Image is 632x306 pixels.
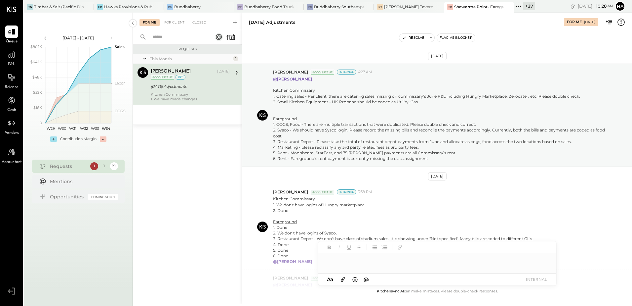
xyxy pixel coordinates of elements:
[311,276,334,280] div: Accountant
[32,75,42,79] text: $48K
[307,4,313,10] div: BS
[273,259,312,264] strong: @[PERSON_NAME]
[370,243,379,252] button: Unordered List
[273,69,308,75] span: [PERSON_NAME]
[311,70,334,75] div: Accountant
[161,19,188,26] div: For Client
[273,282,312,287] strong: @[PERSON_NAME]
[337,189,356,194] div: Internal
[101,126,110,131] text: W34
[217,69,230,74] div: [DATE]
[50,178,115,185] div: Mentions
[91,126,99,131] text: W33
[27,4,33,10] div: T&
[150,56,231,62] div: This Month
[330,276,333,282] span: a
[139,19,160,26] div: For Me
[249,19,296,25] div: [DATE] Adjustments
[30,44,42,49] text: $80.1K
[454,4,504,10] div: Shawarma Point- Fareground
[5,130,19,136] span: Vendors
[0,146,23,165] a: Accountant
[0,25,23,45] a: Queue
[69,126,76,131] text: W31
[50,35,106,41] div: [DATE] - [DATE]
[90,162,98,170] div: 1
[311,190,334,194] div: Accountant
[233,56,238,61] div: 1
[47,126,55,131] text: W29
[5,84,19,90] span: Balance
[30,60,42,64] text: $64.1K
[273,87,609,161] div: Kitchen Commissary 1. Catering sales - Per client, there are catering sales missing on commissary...
[325,243,334,252] button: Bold
[7,107,16,113] span: Cash
[325,276,336,283] button: Aa
[273,225,533,230] div: 1. Done
[355,243,363,252] button: Strikethrough
[358,189,372,195] span: 3:38 PM
[115,44,125,49] text: Sales
[0,48,23,68] a: P&L
[384,4,433,10] div: [PERSON_NAME] Tavern
[335,243,343,252] button: Italic
[0,94,23,113] a: Cash
[104,4,154,10] div: Hawks Provisions & Public House
[100,136,106,142] div: -
[34,4,84,10] div: Timber & Salt (Pacific Dining CA1 LLC)
[8,62,16,68] span: P&L
[60,136,97,142] div: Contribution Margin
[447,4,453,10] div: SP
[273,189,308,195] span: [PERSON_NAME]
[273,196,315,201] u: Kitchen Commissary
[273,253,533,259] div: 6. Done
[237,4,243,10] div: BF
[273,275,308,281] span: [PERSON_NAME]
[570,3,576,10] div: copy link
[362,275,371,283] button: @
[314,4,364,10] div: Buddhaberry Southampton
[273,230,533,236] div: 2. We don't have logins of Sysco.
[50,193,85,200] div: Opportunities
[615,1,625,12] button: Ha
[50,163,87,170] div: Requests
[567,20,582,25] div: For Me
[523,2,535,10] div: + 27
[364,276,369,282] span: @
[380,243,389,252] button: Ordered List
[174,4,201,10] div: Buddhaberry
[377,4,383,10] div: PT
[523,275,550,284] button: INTERNAL
[273,247,533,253] div: 5. Done
[0,71,23,90] a: Balance
[40,121,42,125] text: 0
[345,243,353,252] button: Underline
[115,109,126,113] text: COGS
[189,19,210,26] div: Closed
[151,68,191,75] div: [PERSON_NAME]
[2,159,22,165] span: Accountant
[578,3,613,9] div: [DATE]
[151,92,230,101] div: Kitchen Commissary
[273,202,533,208] div: 1. We don't have logins of Hungry marketplace.
[273,76,312,81] strong: @[PERSON_NAME]
[151,75,174,80] div: Accountant
[136,47,239,52] div: Requests
[88,194,118,200] div: Coming Soon
[428,52,447,60] div: [DATE]
[358,70,372,75] span: 4:27 AM
[273,242,533,247] div: 4. Done
[244,4,294,10] div: Buddhaberry Food Truck
[337,70,356,75] div: Internal
[6,39,18,45] span: Queue
[0,117,23,136] a: Vendors
[273,208,533,213] div: 2. Done
[100,162,108,170] div: 1
[584,20,595,25] div: [DATE]
[33,105,42,110] text: $16K
[428,172,447,180] div: [DATE]
[110,162,118,170] div: 19
[97,4,103,10] div: HP
[58,126,66,131] text: W30
[151,83,228,90] div: [DATE] Adjustments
